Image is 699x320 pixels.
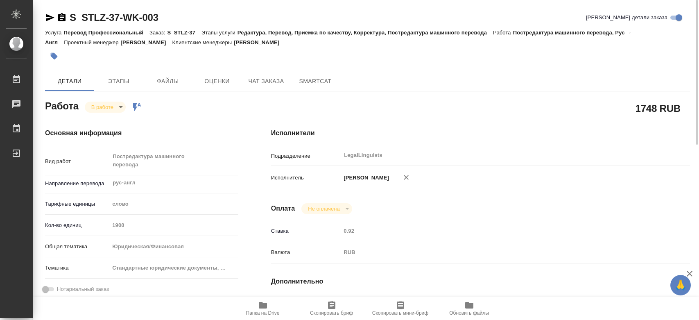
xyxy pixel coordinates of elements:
div: Стандартные юридические документы, договоры, уставы [109,261,238,275]
p: Вид работ [45,157,109,166]
input: Пустое поле [341,225,655,237]
span: Оценки [197,76,237,86]
p: Заказ: [149,30,167,36]
p: [PERSON_NAME] [234,39,285,45]
h2: 1748 RUB [636,101,681,115]
p: Исполнитель [271,174,341,182]
p: Перевод Профессиональный [63,30,149,36]
span: Обновить файлы [449,310,489,316]
p: [PERSON_NAME] [121,39,172,45]
button: Скопировать мини-бриф [366,297,435,320]
h4: Дополнительно [271,277,690,286]
span: SmartCat [296,76,335,86]
span: [PERSON_NAME] детали заказа [586,14,667,22]
h4: Основная информация [45,128,238,138]
button: Скопировать ссылку [57,13,67,23]
input: Пустое поле [109,219,238,231]
p: Подразделение [271,152,341,160]
button: Скопировать ссылку для ЯМессенджера [45,13,55,23]
p: Направление перевода [45,179,109,188]
p: Валюта [271,248,341,256]
span: Файлы [148,76,188,86]
div: В работе [85,102,126,113]
span: Детали [50,76,89,86]
h4: Оплата [271,204,295,213]
button: Удалить исполнителя [397,168,415,186]
p: Ставка [271,227,341,235]
p: Кол-во единиц [45,221,109,229]
button: Добавить тэг [45,47,63,65]
button: Скопировать бриф [297,297,366,320]
span: Этапы [99,76,138,86]
p: Клиентские менеджеры [172,39,234,45]
button: 🙏 [670,275,691,295]
p: Общая тематика [45,243,109,251]
span: Папка на Drive [246,310,280,316]
p: Услуга [45,30,63,36]
p: Работа [493,30,513,36]
span: Нотариальный заказ [57,285,109,293]
p: [PERSON_NAME] [341,174,389,182]
span: Скопировать мини-бриф [372,310,428,316]
span: 🙏 [674,277,688,294]
p: Проектный менеджер [64,39,120,45]
button: Обновить файлы [435,297,504,320]
div: Юридическая/Финансовая [109,240,238,254]
p: Тематика [45,264,109,272]
div: В работе [301,203,352,214]
h2: Работа [45,98,79,113]
h4: Исполнители [271,128,690,138]
span: Скопировать бриф [310,310,353,316]
p: Этапы услуги [201,30,238,36]
button: В работе [89,104,116,111]
span: Чат заказа [247,76,286,86]
button: Не оплачена [305,205,342,212]
button: Папка на Drive [228,297,297,320]
div: слово [109,197,238,211]
p: Редактура, Перевод, Приёмка по качеству, Корректура, Постредактура машинного перевода [238,30,493,36]
a: S_STLZ-37-WK-003 [70,12,158,23]
div: RUB [341,245,655,259]
p: Тарифные единицы [45,200,109,208]
p: S_STLZ-37 [167,30,201,36]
